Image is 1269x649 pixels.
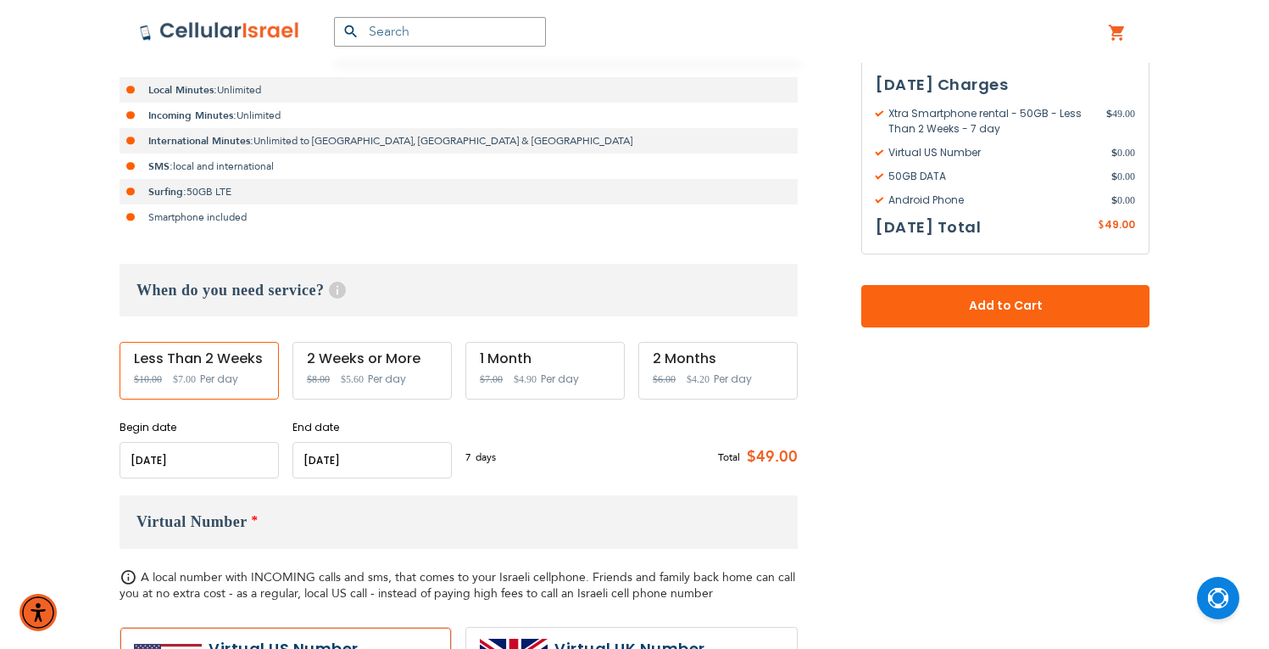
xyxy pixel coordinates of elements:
[1111,145,1135,160] span: 0.00
[541,372,579,387] span: Per day
[136,513,248,530] span: Virtual Number
[368,372,406,387] span: Per day
[1111,193,1117,208] span: $
[120,154,798,179] li: local and international
[1111,169,1135,184] span: 0.00
[148,159,173,173] strong: SMS:
[876,215,981,240] h3: [DATE] Total
[718,450,740,465] span: Total
[120,179,798,204] li: 50GB LTE
[876,72,1135,98] h3: [DATE] Charges
[1106,106,1112,121] span: $
[1111,145,1117,160] span: $
[329,282,346,299] span: Help
[134,373,162,385] span: $10.00
[307,373,330,385] span: $8.00
[120,442,279,478] input: MM/DD/YYYY
[341,373,364,385] span: $5.60
[148,185,186,199] strong: Surfing:
[120,569,795,601] span: A local number with INCOMING calls and sms, that comes to your Israeli cellphone. Friends and fam...
[876,145,1111,160] span: Virtual US Number
[480,351,610,366] div: 1 Month
[292,420,452,435] label: End date
[917,297,1094,315] span: Add to Cart
[139,21,300,42] img: Cellular Israel Logo
[476,450,496,465] span: days
[653,373,676,385] span: $6.00
[120,128,798,154] li: Unlimited to [GEOGRAPHIC_DATA], [GEOGRAPHIC_DATA] & [GEOGRAPHIC_DATA]
[148,83,217,97] strong: Local Minutes:
[465,450,476,465] span: 7
[514,373,537,385] span: $4.90
[740,445,798,470] span: $49.00
[687,373,710,385] span: $4.20
[653,351,783,366] div: 2 Months
[148,134,253,148] strong: International Minutes:
[876,193,1111,208] span: Android Phone
[876,106,1106,137] span: Xtra Smartphone rental - 50GB - Less Than 2 Weeks - 7 day
[861,285,1149,327] button: Add to Cart
[120,420,279,435] label: Begin date
[876,169,1111,184] span: 50GB DATA
[120,77,798,103] li: Unlimited
[1111,169,1117,184] span: $
[120,204,798,230] li: Smartphone included
[148,109,237,122] strong: Incoming Minutes:
[173,373,196,385] span: $7.00
[334,17,546,47] input: Search
[1106,106,1135,137] span: 49.00
[134,351,264,366] div: Less Than 2 Weeks
[200,372,238,387] span: Per day
[480,373,503,385] span: $7.00
[307,351,437,366] div: 2 Weeks or More
[120,103,798,128] li: Unlimited
[1111,193,1135,208] span: 0.00
[1098,218,1105,233] span: $
[292,442,452,478] input: MM/DD/YYYY
[714,372,752,387] span: Per day
[120,264,798,316] h3: When do you need service?
[19,594,57,631] div: Accessibility Menu
[1105,217,1135,232] span: 49.00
